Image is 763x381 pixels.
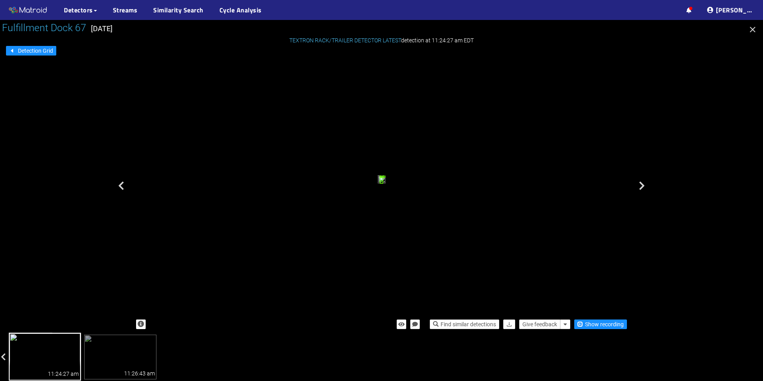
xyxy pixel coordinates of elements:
span: Show recording [585,320,624,329]
span: [DATE] [91,24,113,33]
button: download [503,319,515,329]
button: Give feedback [519,319,560,329]
span: Detectors [64,5,93,15]
span: Give feedback [522,320,557,329]
button: Show recording [574,319,627,329]
a: Streams [113,5,138,15]
img: Matroid logo [8,4,48,16]
span: detection at 11:24:27 am EDT [289,37,474,44]
a: Similarity Search [153,5,204,15]
a: Cycle Analysis [219,5,262,15]
span: download [506,321,512,328]
img: 1754926003.845241.jpg [84,335,156,379]
button: Find similar detections [430,319,499,329]
span: Find similar detections [441,320,496,329]
span: trailer [380,172,393,178]
span: TEXTRON RACK/TRAILER DETECTOR LATEST [289,37,401,44]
